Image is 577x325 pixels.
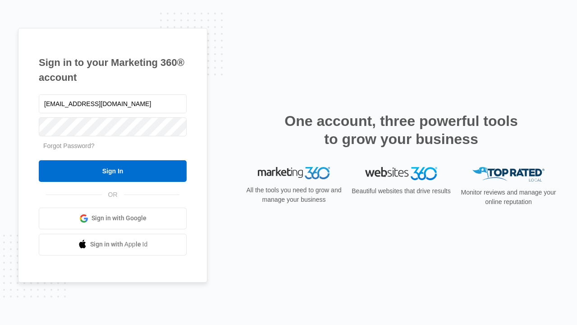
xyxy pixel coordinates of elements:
[351,186,452,196] p: Beautiful websites that drive results
[458,188,559,207] p: Monitor reviews and manage your online reputation
[39,208,187,229] a: Sign in with Google
[43,142,95,149] a: Forgot Password?
[102,190,124,200] span: OR
[92,214,147,223] span: Sign in with Google
[472,167,545,182] img: Top Rated Local
[39,160,187,182] input: Sign In
[39,55,187,85] h1: Sign in to your Marketing 360® account
[282,112,521,148] h2: One account, three powerful tools to grow your business
[243,186,344,204] p: All the tools you need to grow and manage your business
[365,167,437,180] img: Websites 360
[258,167,330,180] img: Marketing 360
[90,240,148,249] span: Sign in with Apple Id
[39,94,187,113] input: Email
[39,234,187,255] a: Sign in with Apple Id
